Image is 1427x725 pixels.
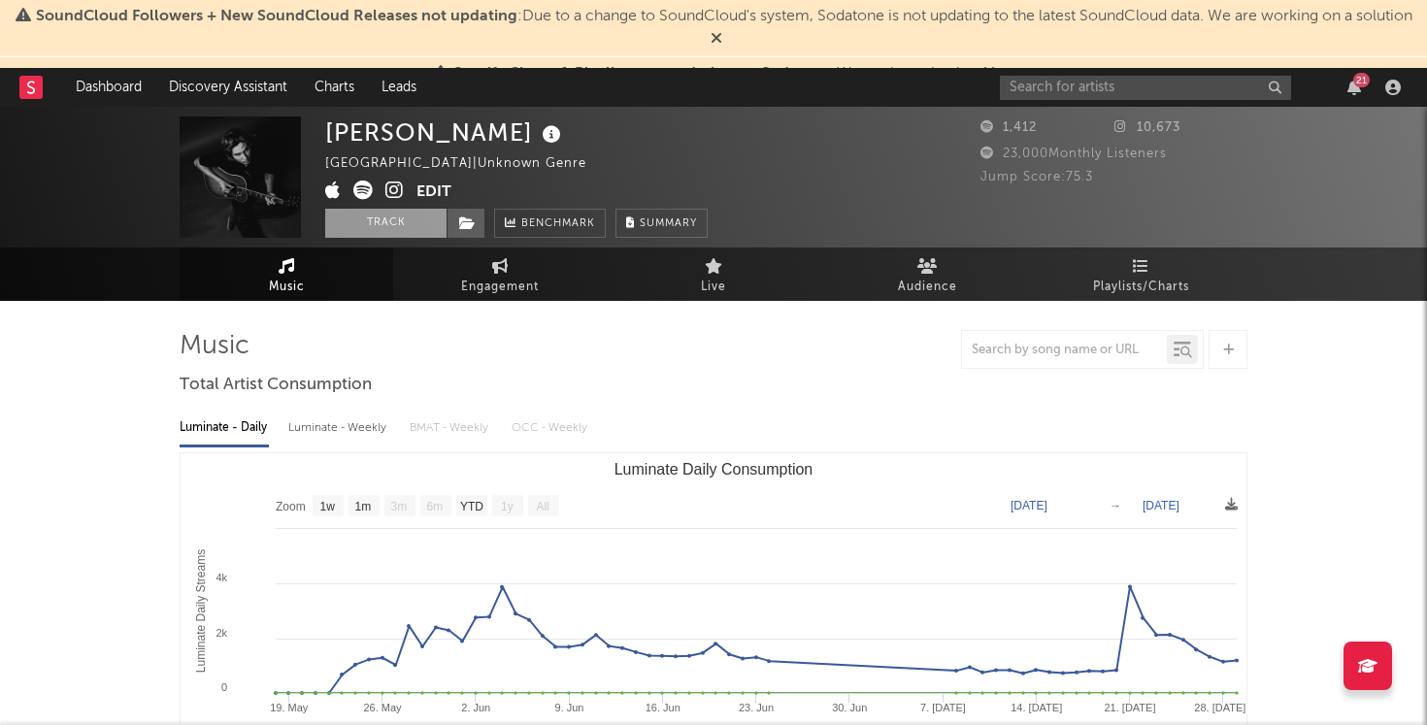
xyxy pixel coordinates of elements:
[363,702,402,713] text: 26. May
[1353,73,1370,87] div: 21
[980,121,1037,134] span: 1,412
[1093,276,1189,299] span: Playlists/Charts
[983,66,995,82] span: Dismiss
[355,500,372,513] text: 1m
[962,343,1167,358] input: Search by song name or URL
[221,681,227,693] text: 0
[216,627,227,639] text: 2k
[640,218,697,229] span: Summary
[325,116,566,148] div: [PERSON_NAME]
[180,374,372,397] span: Total Artist Consumption
[270,702,309,713] text: 19. May
[1011,499,1047,512] text: [DATE]
[614,461,813,478] text: Luminate Daily Consumption
[832,702,867,713] text: 30. Jun
[1347,80,1361,95] button: 21
[980,171,1093,183] span: Jump Score: 75.3
[368,68,430,107] a: Leads
[288,412,390,445] div: Luminate - Weekly
[325,209,447,238] button: Track
[36,9,1412,24] span: : Due to a change to SoundCloud's system, Sodatone is not updating to the latest SoundCloud data....
[216,572,227,583] text: 4k
[62,68,155,107] a: Dashboard
[180,247,393,301] a: Music
[325,152,609,176] div: [GEOGRAPHIC_DATA] | Unknown Genre
[155,68,301,107] a: Discovery Assistant
[701,276,726,299] span: Live
[1105,702,1156,713] text: 21. [DATE]
[1000,76,1291,100] input: Search for artists
[1143,499,1179,512] text: [DATE]
[416,181,451,205] button: Edit
[320,500,336,513] text: 1w
[494,209,606,238] a: Benchmark
[555,702,584,713] text: 9. Jun
[460,500,483,513] text: YTD
[820,247,1034,301] a: Audience
[301,68,368,107] a: Charts
[536,500,548,513] text: All
[1110,499,1121,512] text: →
[461,702,490,713] text: 2. Jun
[739,702,774,713] text: 23. Jun
[453,66,832,82] span: Spotify Charts & Playlists not updating on Sodatone
[1114,121,1180,134] span: 10,673
[521,213,595,236] span: Benchmark
[980,148,1167,160] span: 23,000 Monthly Listeners
[269,276,305,299] span: Music
[607,247,820,301] a: Live
[920,702,966,713] text: 7. [DATE]
[711,32,722,48] span: Dismiss
[1011,702,1062,713] text: 14. [DATE]
[427,500,444,513] text: 6m
[453,66,978,82] span: : We are investigating
[391,500,408,513] text: 3m
[393,247,607,301] a: Engagement
[501,500,514,513] text: 1y
[646,702,680,713] text: 16. Jun
[276,500,306,513] text: Zoom
[194,549,208,673] text: Luminate Daily Streams
[461,276,539,299] span: Engagement
[1034,247,1247,301] a: Playlists/Charts
[1194,702,1245,713] text: 28. [DATE]
[36,9,517,24] span: SoundCloud Followers + New SoundCloud Releases not updating
[898,276,957,299] span: Audience
[615,209,708,238] button: Summary
[180,412,269,445] div: Luminate - Daily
